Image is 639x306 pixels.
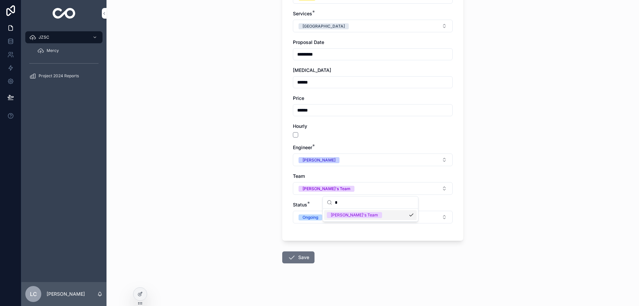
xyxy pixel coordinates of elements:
[323,209,418,221] div: Suggestions
[303,157,335,163] div: [PERSON_NAME]
[53,8,76,19] img: App logo
[293,145,312,150] span: Engineer
[47,48,59,53] span: Mercy
[293,173,305,179] span: Team
[293,123,307,129] span: Hourly
[293,211,453,223] button: Select Button
[293,153,453,166] button: Select Button
[25,70,103,82] a: Project 2024 Reports
[293,182,453,195] button: Select Button
[39,35,49,40] span: JZSC
[331,212,378,218] div: [PERSON_NAME]'s Team
[39,73,79,79] span: Project 2024 Reports
[21,27,106,91] div: scrollable content
[303,186,350,192] div: [PERSON_NAME]'s Team
[293,11,312,16] span: Services
[33,45,103,57] a: Mercy
[293,202,307,207] span: Status
[293,67,331,73] span: [MEDICAL_DATA]
[303,23,345,29] div: [GEOGRAPHIC_DATA]
[293,95,304,101] span: Price
[293,20,453,32] button: Select Button
[30,290,37,298] span: LC
[47,291,85,297] p: [PERSON_NAME]
[303,214,318,220] div: Ongoing
[25,31,103,43] a: JZSC
[293,39,324,45] span: Proposal Date
[282,251,315,263] button: Save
